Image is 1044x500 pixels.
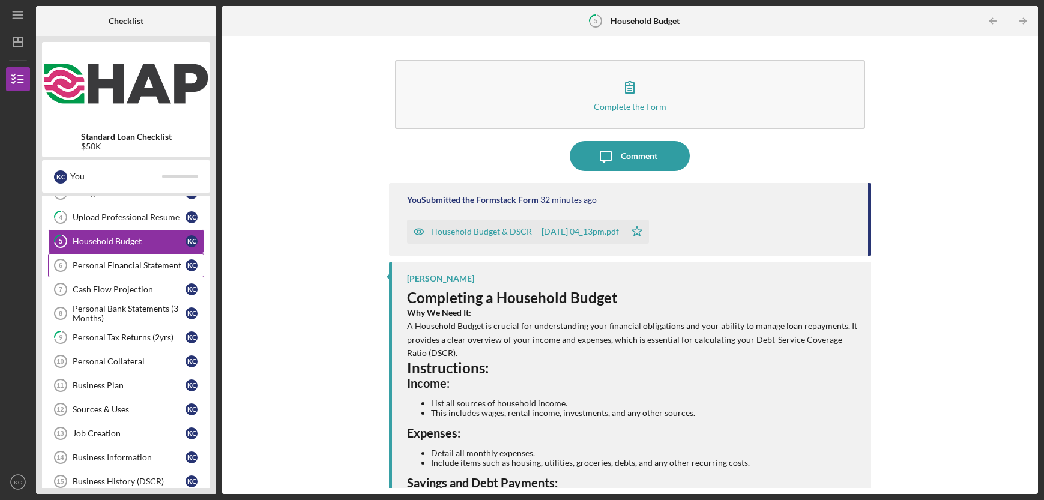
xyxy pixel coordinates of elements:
div: K C [54,170,67,184]
div: Complete the Form [594,102,666,111]
div: [PERSON_NAME] [407,274,474,283]
button: KC [6,470,30,494]
div: Business History (DSCR) [73,477,186,486]
strong: Income: [407,376,450,390]
time: 2025-08-11 20:13 [540,195,597,205]
b: Checklist [109,16,143,26]
tspan: 6 [59,262,62,269]
div: Personal Financial Statement [73,261,186,270]
div: You [70,166,162,187]
p: A Household Budget is crucial for understanding your financial obligations and your ability to ma... [407,306,859,360]
strong: Why We Need It: [407,307,471,318]
a: 12Sources & UsesKC [48,397,204,421]
div: Household Budget [73,236,186,246]
div: K C [186,475,198,487]
button: Complete the Form [395,60,865,129]
li: Detail all monthly expenses. [431,448,859,458]
tspan: 13 [56,430,64,437]
tspan: 11 [56,382,64,389]
tspan: 14 [56,454,64,461]
div: Job Creation [73,429,186,438]
a: 14Business InformationKC [48,445,204,469]
div: K C [186,211,198,223]
a: 6Personal Financial StatementKC [48,253,204,277]
div: K C [186,307,198,319]
tspan: 5 [59,238,62,245]
tspan: 8 [59,310,62,317]
div: K C [186,259,198,271]
tspan: 4 [59,214,63,221]
tspan: 5 [594,17,597,25]
a: 13Job CreationKC [48,421,204,445]
div: K C [186,379,198,391]
b: Standard Loan Checklist [81,132,172,142]
div: Upload Professional Resume [73,212,186,222]
div: K C [186,331,198,343]
div: Personal Bank Statements (3 Months) [73,304,186,323]
a: 7Cash Flow ProjectionKC [48,277,204,301]
div: Cash Flow Projection [73,285,186,294]
h3: Instructions: [407,360,859,376]
img: Product logo [42,48,210,120]
tspan: 9 [59,334,63,342]
div: K C [186,451,198,463]
div: Business Plan [73,381,186,390]
a: 8Personal Bank Statements (3 Months)KC [48,301,204,325]
b: Household Budget [611,16,680,26]
a: 5Household BudgetKC [48,229,204,253]
button: Household Budget & DSCR -- [DATE] 04_13pm.pdf [407,220,649,244]
tspan: 3 [59,190,62,197]
div: Personal Tax Returns (2yrs) [73,333,186,342]
div: $50K [81,142,172,151]
h3: Completing a Household Budget [407,289,859,306]
div: K C [186,355,198,367]
li: This includes wages, rental income, investments, and any other sources. [431,408,859,418]
a: 11Business PlanKC [48,373,204,397]
button: Comment [570,141,690,171]
div: Personal Collateral [73,357,186,366]
div: K C [186,403,198,415]
div: K C [186,235,198,247]
li: List all sources of household income. [431,399,859,408]
div: K C [186,283,198,295]
a: 4Upload Professional ResumeKC [48,205,204,229]
strong: Expenses: [407,426,460,440]
text: KC [14,479,22,486]
tspan: 15 [56,478,64,485]
a: 15Business History (DSCR)KC [48,469,204,493]
strong: Savings and Debt Payments: [407,475,558,490]
div: You Submitted the Formstack Form [407,195,539,205]
a: 9Personal Tax Returns (2yrs)KC [48,325,204,349]
a: 10Personal CollateralKC [48,349,204,373]
li: Include items such as housing, utilities, groceries, debts, and any other recurring costs. [431,458,859,468]
div: Sources & Uses [73,405,186,414]
div: Comment [621,141,657,171]
div: K C [186,427,198,439]
div: Business Information [73,453,186,462]
tspan: 10 [56,358,64,365]
div: Household Budget & DSCR -- [DATE] 04_13pm.pdf [431,227,619,236]
tspan: 12 [56,406,64,413]
tspan: 7 [59,286,62,293]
